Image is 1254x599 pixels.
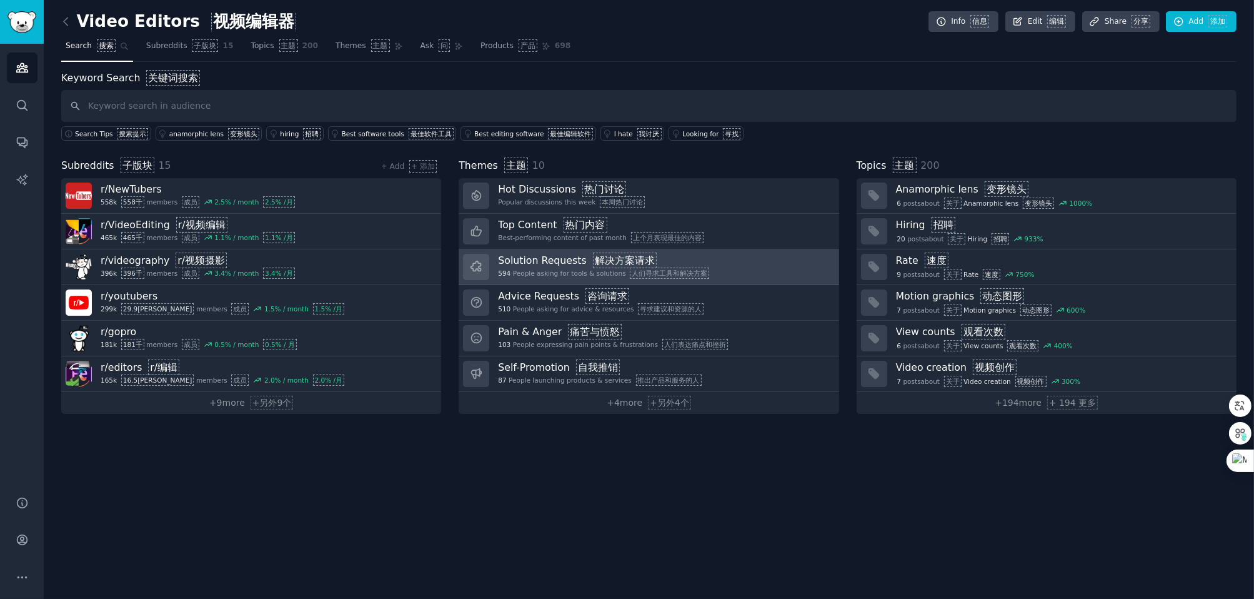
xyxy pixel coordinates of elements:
[498,376,701,385] div: People launching products & services
[498,218,703,231] h3: Top Content
[498,340,510,349] span: 103
[61,178,441,214] a: r/NewTubers558k 558千members 成员2.5% / month 2.5% /月
[61,214,441,249] a: r/VideoEditing r/视频编辑465k 465千members 成员1.1% / month 1.1% /月
[520,41,535,50] font: 产品
[264,376,344,385] div: 2.0 % / month
[101,198,144,206] span: 558k
[459,392,838,414] a: +4more +另外4个
[896,254,1228,267] h3: Rate
[639,130,660,138] font: 我讨厌
[214,233,294,242] div: 1.1 % / month
[1049,398,1096,408] font: + 194 更多
[896,325,1228,338] h3: View counts
[633,234,702,241] font: 上个月表现最佳的内容
[222,41,233,52] span: 15
[61,126,151,141] button: Search Tips 搜索提示
[265,234,293,241] font: 1.1% /月
[857,285,1237,321] a: Motion graphics 动态图形7postsabout 关于Motion graphics 动态图形600%
[928,11,998,33] a: Info 信息
[61,90,1237,122] input: Keyword search in audience
[897,199,901,208] span: 6
[480,41,537,52] span: Products
[669,126,744,141] a: Looking for 寻找
[498,305,510,313] span: 510
[474,129,593,138] div: Best editing software
[896,305,1087,316] div: post s about
[1070,199,1093,208] div: 1000 %
[101,233,295,242] div: members
[101,340,144,349] span: 181k
[857,392,1237,414] a: +194more + 194 更多
[61,249,441,285] a: r/videography r/视频摄影396k 396千members 成员3.4% / month 3.4% /月
[101,254,295,267] h3: r/ videography
[896,269,1036,280] div: post s about
[857,158,917,174] span: Topics
[1022,306,1050,314] font: 动态图形
[281,41,296,50] font: 主题
[61,70,200,86] label: Keyword Search
[265,269,293,277] font: 3.4% /月
[213,12,294,31] font: 视频编辑器
[927,254,947,266] font: 速度
[66,183,92,209] img: NewTubers
[7,11,36,33] img: GummySearch logo
[1082,11,1160,33] a: Share 分享
[184,341,197,348] font: 成员
[963,377,1046,386] span: Video creation
[921,159,940,171] span: 200
[682,129,740,138] div: Looking for
[61,158,154,174] span: Subreddits
[123,341,142,348] font: 181千
[897,306,901,315] span: 7
[381,162,437,171] a: + Add + 添加
[264,305,344,313] div: 1.5 % / month
[459,356,838,392] a: Self-Promotion 自我推销87People launching products & services 推出产品和服务的人
[1210,17,1225,26] font: 添加
[476,36,575,62] a: Products 产品698
[459,321,838,356] a: Pain & Anger 痛苦与愤怒103People expressing pain points & frustrations 人们表达痛点和挫折
[532,159,545,171] span: 10
[460,126,596,141] a: Best editing software 最佳编辑软件
[897,270,901,279] span: 9
[61,285,441,321] a: r/youtubers299k 29.9[PERSON_NAME]members 成员1.5% / month 1.5% /月
[897,377,901,386] span: 7
[857,321,1237,356] a: View counts 观看次数6postsabout 关于View counts 观看次数400%
[440,41,448,50] font: 问
[498,198,645,206] div: Popular discussions this week
[122,159,152,171] font: 子版块
[66,325,92,351] img: gopro
[66,218,92,244] img: VideoEditing
[565,219,605,231] font: 热门内容
[342,129,454,138] div: Best software tools
[66,361,92,387] img: editors
[101,376,194,385] span: 165k
[897,234,905,243] span: 20
[1025,234,1043,243] div: 933 %
[66,254,92,280] img: videography
[857,249,1237,285] a: Rate 速度9postsabout 关于Rate 速度750%
[1009,342,1037,350] font: 观看次数
[968,234,1009,243] span: Hiring
[101,269,295,278] div: members
[101,289,344,303] h3: r/ youtubers
[123,376,192,384] font: 16.5[PERSON_NAME]
[933,219,953,231] font: 招聘
[550,130,591,138] font: 最佳编辑软件
[1054,341,1073,350] div: 400 %
[498,269,510,278] span: 594
[1133,17,1148,26] font: 分享
[101,183,295,196] h3: r/ NewTubers
[1017,378,1045,385] font: 视频创作
[178,219,226,231] font: r/视频编辑
[265,341,295,348] font: 0.5% / 月
[101,305,344,313] div: members
[1062,377,1080,386] div: 300 %
[963,270,1000,279] span: Rate
[650,398,689,408] font: +另外4个
[578,361,618,373] font: 自我推销
[169,129,259,138] div: anamorphic lens
[61,392,441,414] a: +9more +另外9个
[896,340,1074,351] div: post s about
[230,130,257,138] font: 变形镜头
[266,126,323,141] a: hiring 招聘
